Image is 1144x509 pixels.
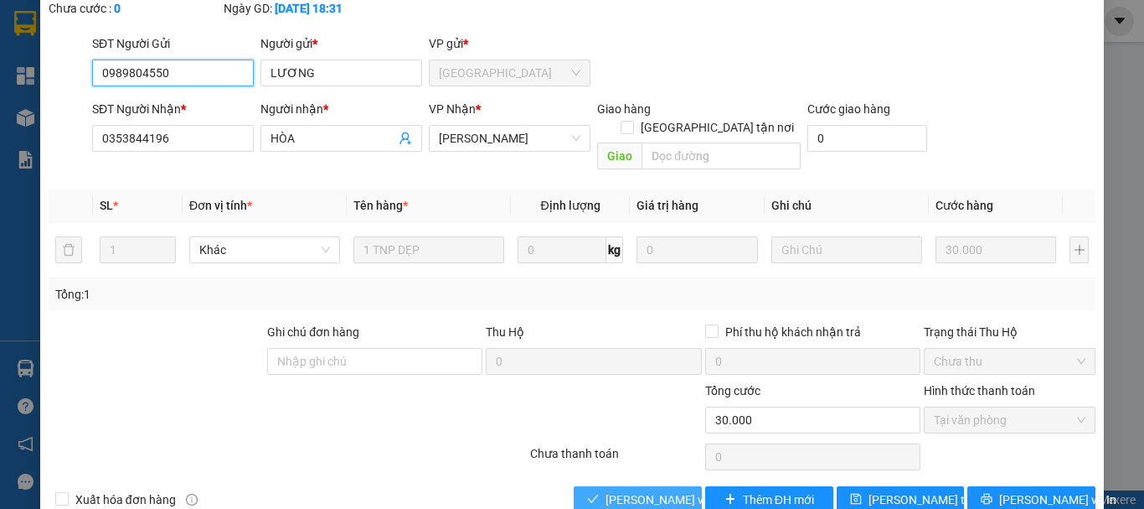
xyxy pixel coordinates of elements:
[724,493,736,506] span: plus
[743,491,814,509] span: Thêm ĐH mới
[92,34,254,53] div: SĐT Người Gửi
[999,491,1116,509] span: [PERSON_NAME] và In
[186,494,198,506] span: info-circle
[267,348,482,375] input: Ghi chú đơn hàng
[439,60,580,86] span: Sài Gòn
[934,408,1085,433] span: Tại văn phòng
[935,236,1056,263] input: 0
[597,102,651,116] span: Giao hàng
[92,100,254,118] div: SĐT Người Nhận
[807,125,927,152] input: Cước giao hàng
[771,236,922,263] input: Ghi Chú
[528,444,703,474] div: Chưa thanh toán
[636,199,698,212] span: Giá trị hàng
[765,190,929,222] th: Ghi chú
[189,199,252,212] span: Đơn vị tính
[275,2,343,15] b: [DATE] 18:31
[260,34,422,53] div: Người gửi
[642,143,801,169] input: Dọc đường
[353,236,504,263] input: VD: Bàn, Ghế
[429,34,590,53] div: VP gửi
[850,493,862,506] span: save
[260,100,422,118] div: Người nhận
[719,323,868,341] span: Phí thu hộ khách nhận trả
[807,102,890,116] label: Cước giao hàng
[353,199,408,212] span: Tên hàng
[597,143,642,169] span: Giao
[868,491,1002,509] span: [PERSON_NAME] thay đổi
[924,384,1035,397] label: Hình thức thanh toán
[1069,236,1089,263] button: plus
[55,236,82,263] button: delete
[605,491,766,509] span: [PERSON_NAME] và Giao hàng
[55,285,443,304] div: Tổng: 1
[634,118,801,137] span: [GEOGRAPHIC_DATA] tận nơi
[267,325,359,339] label: Ghi chú đơn hàng
[636,236,757,263] input: 0
[606,236,623,263] span: kg
[924,323,1095,341] div: Trạng thái Thu Hộ
[429,102,476,116] span: VP Nhận
[486,325,524,339] span: Thu Hộ
[69,491,183,509] span: Xuất hóa đơn hàng
[981,493,992,506] span: printer
[935,199,993,212] span: Cước hàng
[100,199,113,212] span: SL
[705,384,760,397] span: Tổng cước
[199,237,330,262] span: Khác
[439,126,580,151] span: Cao Tốc
[540,199,600,212] span: Định lượng
[934,349,1085,374] span: Chưa thu
[114,2,121,15] b: 0
[587,493,599,506] span: check
[399,132,412,145] span: user-add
